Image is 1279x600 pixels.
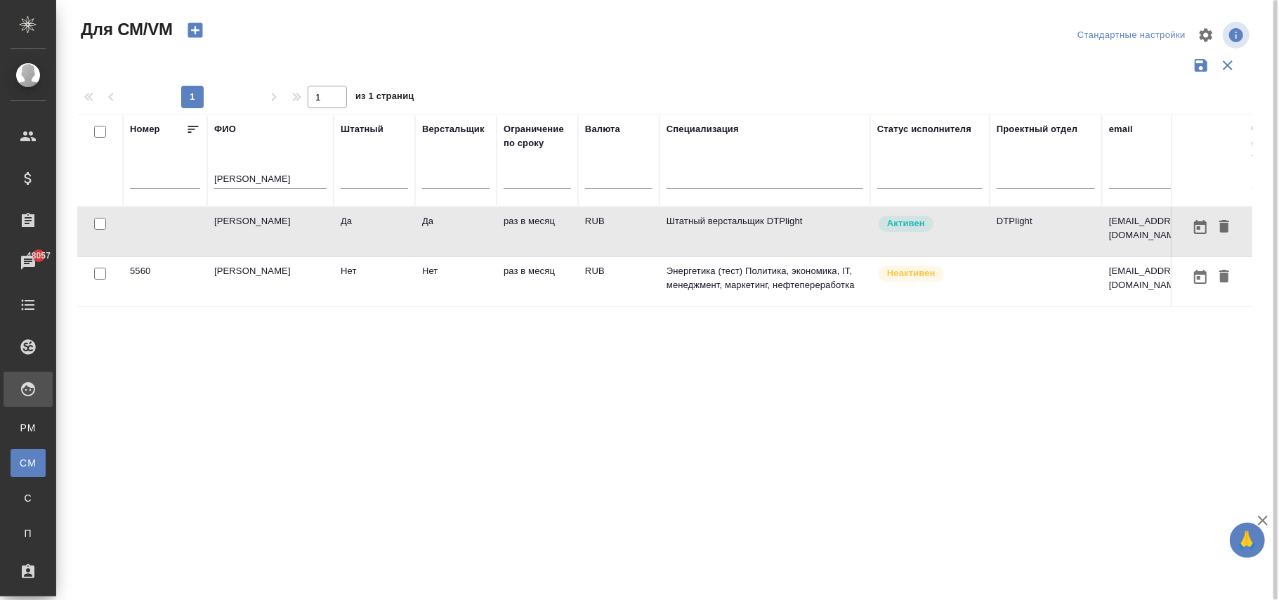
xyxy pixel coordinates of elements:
button: Сохранить фильтры [1188,52,1214,79]
td: DTPlight [990,207,1102,256]
div: Наши пути разошлись: исполнитель с нами не работает [877,264,983,283]
span: П [18,526,39,540]
div: Проектный отдел [997,122,1078,136]
span: Для СМ/VM [77,18,173,41]
td: раз в месяц [497,257,578,306]
td: [PERSON_NAME] [207,207,334,256]
p: [EMAIL_ADDRESS][DOMAIN_NAME] [1109,264,1214,292]
td: 5560 [123,257,207,306]
a: С [11,484,46,512]
button: Удалить [1212,214,1236,240]
div: Штатный [341,122,383,136]
p: Активен [887,216,925,230]
a: П [11,519,46,547]
span: Посмотреть информацию [1223,22,1252,48]
div: Статус исполнителя [877,122,971,136]
div: Номер [130,122,160,136]
td: Да [334,207,415,256]
td: [PERSON_NAME] [207,257,334,306]
button: 🙏 [1230,523,1265,558]
div: Валюта [585,122,620,136]
button: Сбросить фильтры [1214,52,1241,79]
button: Открыть календарь загрузки [1188,264,1212,290]
div: Специализация [667,122,739,136]
button: Удалить [1212,264,1236,290]
td: RUB [578,257,660,306]
p: Энергетика (тест) Политика, экономика, IT, менеджмент, маркетинг, нефтепереработка [667,264,863,292]
div: Ограничение по сроку [504,122,571,150]
div: email [1109,122,1133,136]
p: [EMAIL_ADDRESS][DOMAIN_NAME] [1109,214,1214,242]
td: Нет [334,257,415,306]
span: 48057 [18,249,59,263]
span: Настроить таблицу [1189,18,1223,52]
p: Штатный верстальщик DTPlight [667,214,863,228]
td: RUB [578,207,660,256]
div: ФИО [214,122,236,136]
span: из 1 страниц [355,88,414,108]
span: PM [18,421,39,435]
div: Рядовой исполнитель: назначай с учетом рейтинга [877,214,983,233]
div: Верстальщик [422,122,485,136]
td: Нет [415,257,497,306]
button: Открыть календарь загрузки [1188,214,1212,240]
p: Неактивен [887,266,936,280]
span: 🙏 [1235,526,1259,555]
a: CM [11,449,46,477]
a: 48057 [4,245,53,280]
td: раз в месяц [497,207,578,256]
button: Создать [178,18,212,42]
span: CM [18,456,39,470]
a: PM [11,414,46,442]
td: Да [415,207,497,256]
span: С [18,491,39,505]
div: split button [1074,25,1189,46]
